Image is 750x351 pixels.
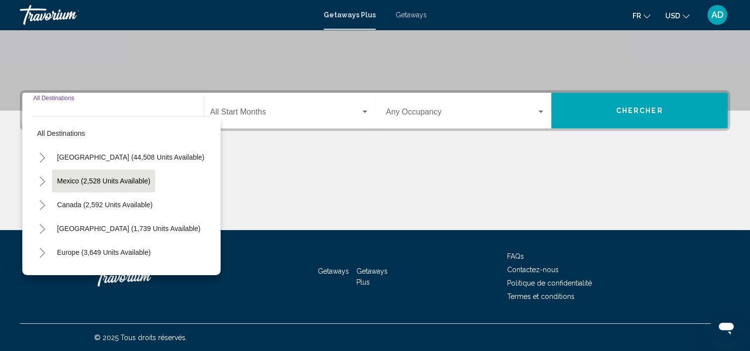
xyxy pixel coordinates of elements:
a: Getaways [396,11,427,19]
button: Toggle Europe (3,649 units available) [32,242,52,262]
a: Politique de confidentialité [507,279,592,287]
span: fr [633,12,641,20]
button: Toggle Mexico (2,528 units available) [32,171,52,191]
span: [GEOGRAPHIC_DATA] (44,508 units available) [57,153,204,161]
div: Search widget [22,93,728,128]
span: All destinations [37,129,85,137]
span: Canada (2,592 units available) [57,201,153,209]
span: USD [665,12,680,20]
span: [GEOGRAPHIC_DATA] (1,739 units available) [57,225,200,233]
button: Change language [633,8,650,23]
button: All destinations [32,122,211,145]
a: Travorium [94,262,193,292]
button: Toggle Canada (2,592 units available) [32,195,52,215]
button: User Menu [704,4,730,25]
button: Europe (3,649 units available) [52,241,156,264]
a: Getaways Plus [356,267,388,286]
button: Change currency [665,8,690,23]
span: Mexico (2,528 units available) [57,177,150,185]
a: Contactez-nous [507,266,559,274]
button: Toggle United States (44,508 units available) [32,147,52,167]
a: Termes et conditions [507,292,575,300]
span: Europe (3,649 units available) [57,248,151,256]
span: AD [711,10,724,20]
a: Getaways [318,267,349,275]
span: Chercher [616,107,663,115]
button: [GEOGRAPHIC_DATA] (1,739 units available) [52,217,205,240]
iframe: Bouton de lancement de la fenêtre de messagerie [710,311,742,343]
a: Getaways Plus [324,11,376,19]
button: Toggle Caribbean & Atlantic Islands (1,739 units available) [32,219,52,238]
button: Toggle Australia (215 units available) [32,266,52,286]
button: Canada (2,592 units available) [52,193,158,216]
a: FAQs [507,252,524,260]
button: Chercher [551,93,728,128]
span: © 2025 Tous droits réservés. [94,334,187,342]
button: [GEOGRAPHIC_DATA] (44,508 units available) [52,146,209,169]
button: Mexico (2,528 units available) [52,170,155,192]
a: Travorium [20,5,314,25]
button: Australia (215 units available) [52,265,155,288]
